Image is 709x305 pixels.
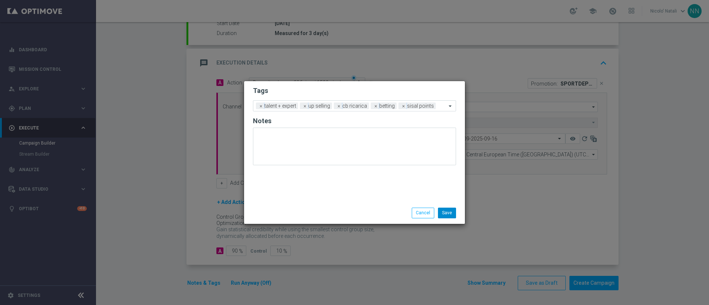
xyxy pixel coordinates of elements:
ng-select: betting, cb ricarica, sisal points, talent + expert, up selling [253,100,456,111]
span: × [336,103,342,109]
span: sisal points [405,103,436,109]
h2: Tags [253,86,456,95]
span: up selling [306,103,332,109]
span: × [400,103,407,109]
button: Cancel [412,208,434,218]
span: × [373,103,379,109]
button: Save [438,208,456,218]
span: cb ricarica [340,103,369,109]
span: × [302,103,308,109]
span: betting [377,103,397,109]
span: × [258,103,264,109]
h2: Notes [253,117,456,125]
span: talent + expert [263,103,298,109]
